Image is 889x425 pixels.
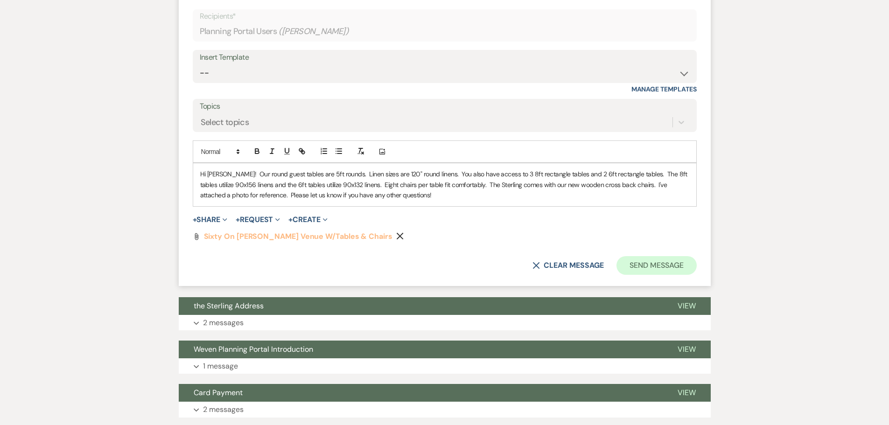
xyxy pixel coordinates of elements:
p: Hi [PERSON_NAME]! Our round guest tables are 5ft rounds. Linen sizes are 120" round linens. You a... [200,169,689,200]
span: the Sterling Address [194,301,264,311]
label: Topics [200,100,690,113]
button: Share [193,216,228,223]
span: + [193,216,197,223]
button: Weven Planning Portal Introduction [179,341,663,358]
button: Card Payment [179,384,663,402]
div: Planning Portal Users [200,22,690,41]
p: Recipients* [200,10,690,22]
div: Insert Template [200,51,690,64]
a: Manage Templates [631,85,697,93]
button: Send Message [616,256,696,275]
a: Sixty on [PERSON_NAME] venue w/tables & chairs [204,233,392,240]
span: View [678,301,696,311]
button: the Sterling Address [179,297,663,315]
span: + [236,216,240,223]
button: Request [236,216,280,223]
span: View [678,344,696,354]
p: 2 messages [203,317,244,329]
button: View [663,384,711,402]
p: 2 messages [203,404,244,416]
button: Clear message [532,262,603,269]
button: View [663,341,711,358]
span: View [678,388,696,397]
span: Card Payment [194,388,243,397]
button: 2 messages [179,315,711,331]
div: Select topics [201,116,249,129]
button: View [663,297,711,315]
p: 1 message [203,360,238,372]
span: + [288,216,293,223]
span: ( [PERSON_NAME] ) [279,25,349,38]
button: 1 message [179,358,711,374]
button: Create [288,216,327,223]
span: Sixty on [PERSON_NAME] venue w/tables & chairs [204,231,392,241]
span: Weven Planning Portal Introduction [194,344,313,354]
button: 2 messages [179,402,711,418]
